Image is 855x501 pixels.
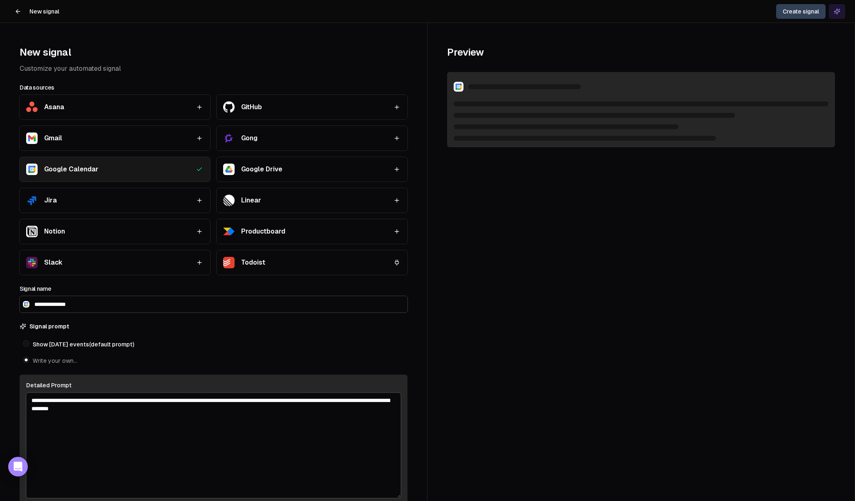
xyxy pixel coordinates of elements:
[44,164,98,174] div: Google Calendar
[33,340,134,348] span: Show [DATE] events (default prompt)
[26,164,38,175] img: Google Calendar
[454,82,463,92] img: Google Calendar
[223,101,235,112] img: GitHub
[217,250,407,275] button: TodoistTodoist
[241,102,262,112] div: GitHub
[241,195,261,205] div: Linear
[241,227,285,236] div: Productboard
[44,227,65,236] div: Notion
[26,195,38,206] img: Jira
[23,340,29,347] button: Show [DATE] events(default prompt)
[23,301,29,308] img: Google Calendar
[223,226,235,237] img: Productboard
[23,357,29,363] button: Write your own…
[217,95,407,119] button: GitHubGitHub
[241,133,257,143] div: Gong
[223,133,235,144] img: Gong
[223,195,235,206] img: Linear
[20,285,407,293] h3: Signal name
[20,64,407,74] p: Customize your automated signal
[217,126,407,151] button: GongGong
[26,381,401,389] div: Detailed Prompt
[217,219,407,244] button: ProductboardProductboard
[20,43,407,62] h1: New signal
[20,126,210,151] button: GmailGmail
[29,322,69,330] h3: Signal prompt
[223,164,235,175] img: Google Drive
[241,258,265,267] div: Todoist
[20,95,210,119] button: AsanaAsana
[29,7,59,16] h1: New signal
[776,4,826,19] button: Create signal
[8,457,28,476] div: Open Intercom Messenger
[26,133,38,144] img: Gmail
[44,133,62,143] div: Gmail
[20,219,210,244] button: NotionNotion
[20,250,210,275] button: SlackSlack
[44,258,62,267] div: Slack
[20,83,407,92] h3: Data sources
[217,188,407,213] button: LinearLinear
[223,257,235,268] img: Todoist
[217,157,407,182] button: Google DriveGoogle Drive
[26,226,38,237] img: Notion
[20,188,210,213] button: JiraJira
[44,102,64,112] div: Asana
[33,357,77,365] span: Write your own…
[26,257,38,268] img: Slack
[241,164,282,174] div: Google Drive
[447,43,835,62] h2: Preview
[44,195,57,205] div: Jira
[20,157,210,182] button: Google CalendarGoogle Calendar
[26,101,38,112] img: Asana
